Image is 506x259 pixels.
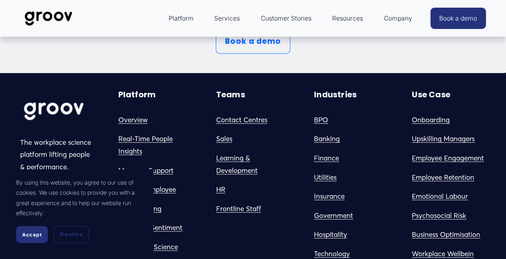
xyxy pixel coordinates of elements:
a: folder dropdown [165,9,198,28]
strong: Teams [216,89,245,100]
a: Business Optimisation [412,228,480,241]
a: Sales [216,133,232,145]
a: Services [210,9,244,28]
p: By using this website, you agree to our use of cookies. We use cookies to provide you with a grea... [16,177,145,218]
a: Frontline Staff [216,203,261,215]
a: Real-Time People Insights [118,133,192,157]
a: folder dropdown [328,9,367,28]
strong: Platform [118,89,156,100]
a: Onboarding [412,114,450,126]
a: Government [314,210,353,222]
strong: Industries [314,89,357,100]
a: Customer Stories [257,9,316,28]
section: Cookie banner [8,169,153,251]
a: Hospitality [314,228,347,241]
span: Accept [22,232,42,238]
a: HR [216,183,225,196]
a: Book a demo [430,8,486,29]
img: Groov | Workplace Science Platform | Unlock Performance | Drive Results [20,5,77,32]
a: Upskilling Managers [412,133,475,145]
button: Accept [16,226,48,243]
a: Learning & Development [216,152,290,177]
a: folder dropdown [380,9,416,28]
strong: Use Case [412,89,450,100]
a: Utilities [314,171,337,184]
a: Manager Support [118,164,173,177]
a: Psychosocial Risk [412,210,466,222]
a: Employee Retention [412,171,474,184]
a: Banking [314,133,340,145]
a: Contact Centres [216,114,267,126]
span: Decline [60,231,83,238]
a: BPO [314,114,328,126]
a: Finance [314,152,339,164]
a: Employee Engagement [412,152,484,164]
span: Resources [332,13,363,24]
p: The workplace science platform lifting people & performance. [20,136,94,173]
a: Emotional Labour [412,190,468,203]
span: Company [384,13,412,24]
button: Decline [54,226,89,243]
a: Book a demo [216,29,290,54]
a: Insurance [314,190,345,203]
span: Platform [169,13,194,24]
